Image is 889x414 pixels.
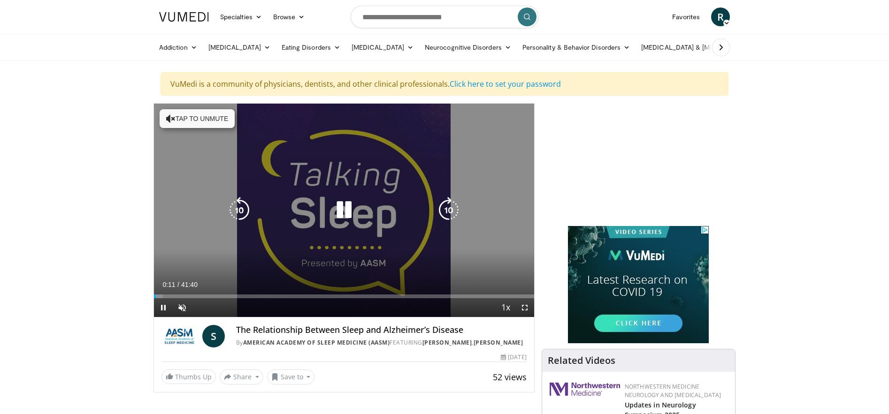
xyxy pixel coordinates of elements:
[154,104,534,317] video-js: Video Player
[351,6,538,28] input: Search topics, interventions
[501,353,526,361] div: [DATE]
[153,38,203,57] a: Addiction
[568,226,709,343] iframe: Advertisement
[161,325,199,347] img: American Academy of Sleep Medicine (AASM)
[419,38,517,57] a: Neurocognitive Disorders
[159,12,209,22] img: VuMedi Logo
[161,369,216,384] a: Thumbs Up
[636,38,770,57] a: [MEDICAL_DATA] & [MEDICAL_DATA]
[215,8,268,26] a: Specialties
[243,339,390,346] a: American Academy of Sleep Medicine (AASM)
[268,8,311,26] a: Browse
[177,281,179,288] span: /
[203,38,276,57] a: [MEDICAL_DATA]
[276,38,346,57] a: Eating Disorders
[474,339,523,346] a: [PERSON_NAME]
[550,383,620,396] img: 2a462fb6-9365-492a-ac79-3166a6f924d8.png.150x105_q85_autocrop_double_scale_upscale_version-0.2.jpg
[202,325,225,347] a: S
[667,8,705,26] a: Favorites
[711,8,730,26] a: R
[493,371,527,383] span: 52 views
[236,339,527,347] div: By FEATURING ,
[548,355,615,366] h4: Related Videos
[160,109,235,128] button: Tap to unmute
[346,38,419,57] a: [MEDICAL_DATA]
[625,383,721,399] a: Northwestern Medicine Neurology and [MEDICAL_DATA]
[267,369,315,384] button: Save to
[515,298,534,317] button: Fullscreen
[236,325,527,335] h4: The Relationship Between Sleep and Alzheimer’s Disease
[497,298,515,317] button: Playback Rate
[450,79,561,89] a: Click here to set your password
[220,369,263,384] button: Share
[162,281,175,288] span: 0:11
[154,298,173,317] button: Pause
[181,281,198,288] span: 41:40
[517,38,636,57] a: Personality & Behavior Disorders
[422,339,472,346] a: [PERSON_NAME]
[568,103,709,220] iframe: Advertisement
[173,298,192,317] button: Unmute
[161,72,728,96] div: VuMedi is a community of physicians, dentists, and other clinical professionals.
[154,294,534,298] div: Progress Bar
